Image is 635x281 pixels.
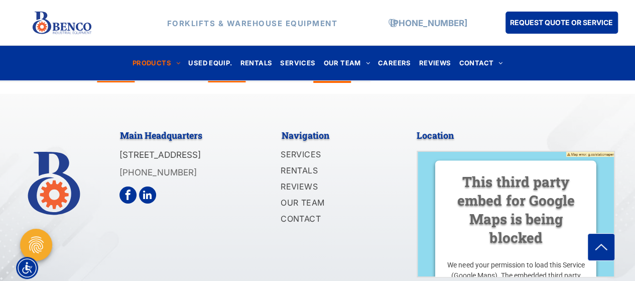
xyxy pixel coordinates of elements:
[415,56,455,70] a: REVIEWS
[281,179,389,196] a: REVIEWS
[184,56,236,70] a: USED EQUIP.
[119,150,201,160] span: [STREET_ADDRESS]
[236,56,277,70] a: RENTALS
[281,163,389,179] a: RENTALS
[276,56,319,70] a: SERVICES
[119,186,137,204] a: facebook
[319,56,374,70] a: OUR TEAM
[455,56,506,70] a: CONTACT
[281,196,389,212] a: OUR TEAM
[16,257,38,279] div: Accessibility Menu
[417,129,454,141] span: Location
[282,129,329,141] span: Navigation
[390,18,467,28] a: [PHONE_NUMBER]
[510,13,613,32] span: REQUEST QUOTE OR SERVICE
[120,129,202,141] span: Main Headquarters
[374,56,415,70] a: CAREERS
[505,12,618,34] a: REQUEST QUOTE OR SERVICE
[447,173,584,247] h3: This third party embed for Google Maps is being blocked
[129,56,185,70] a: PRODUCTS
[281,147,389,163] a: SERVICES
[167,18,338,28] strong: FORKLIFTS & WAREHOUSE EQUIPMENT
[281,212,389,228] a: CONTACT
[139,186,156,204] a: linkedin
[119,167,197,177] a: [PHONE_NUMBER]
